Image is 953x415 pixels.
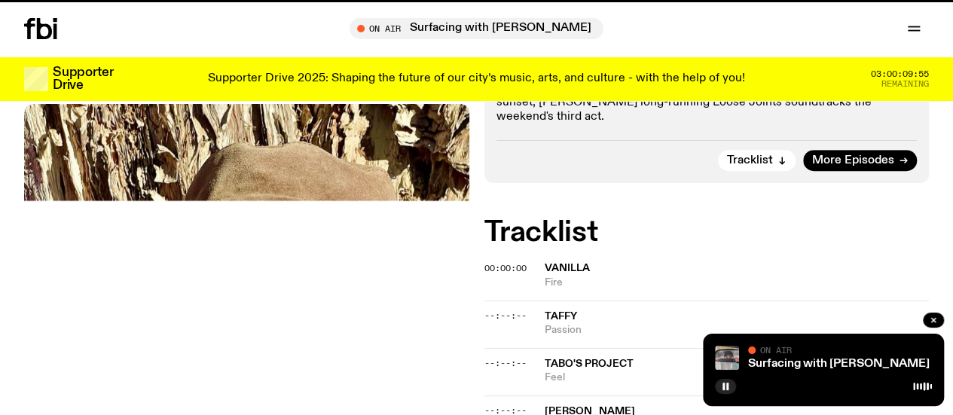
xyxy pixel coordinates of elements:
p: A [PERSON_NAME] stroll through rare and familiar tunes before bumpin' on sunset, [PERSON_NAME] lo... [496,81,918,125]
span: Tracklist [727,155,773,166]
a: More Episodes [803,150,917,171]
span: On Air [760,345,792,355]
button: On AirSurfacing with [PERSON_NAME] [350,18,603,39]
a: Surfacing with [PERSON_NAME] [748,358,930,370]
span: --:--:-- [484,310,527,322]
span: Fire [545,276,930,290]
button: Tracklist [718,150,796,171]
span: Passion [545,323,930,337]
p: Supporter Drive 2025: Shaping the future of our city’s music, arts, and culture - with the help o... [208,72,745,86]
span: 00:00:00 [484,262,527,274]
h2: Tracklist [484,219,930,246]
span: 03:00:09:55 [871,70,929,78]
span: Vanilla [545,263,590,273]
span: --:--:-- [484,357,527,369]
button: 00:00:00 [484,264,527,273]
span: Tabo's Project [545,359,634,369]
span: Taffy [545,311,577,322]
span: Remaining [881,80,929,88]
span: Feel [545,371,930,385]
h3: Supporter Drive [53,66,113,92]
span: More Episodes [812,155,894,166]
